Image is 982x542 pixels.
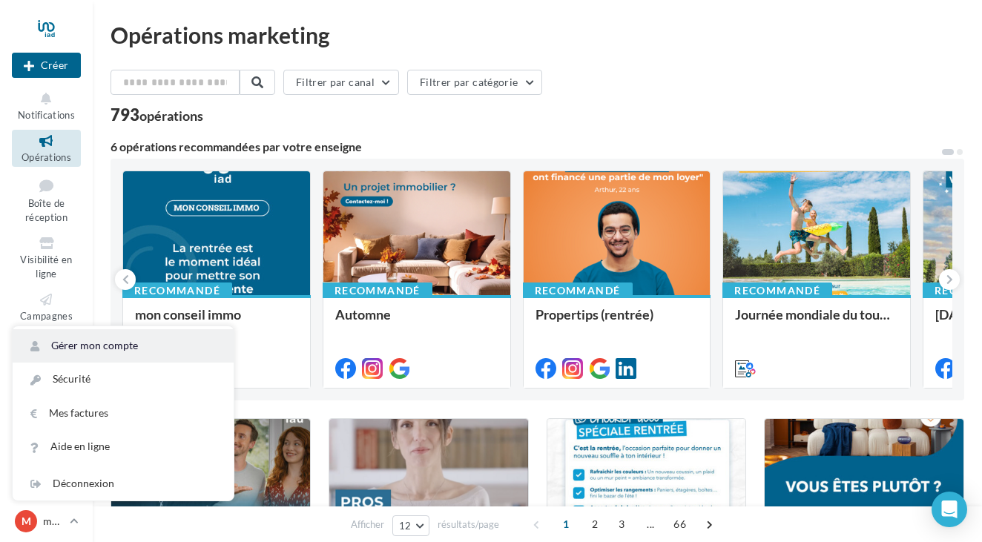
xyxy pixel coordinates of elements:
div: Recommandé [122,282,232,299]
div: Déconnexion [13,467,234,500]
div: Automne [335,307,498,337]
a: m marionfaure_iad [12,507,81,535]
span: 1 [554,512,578,536]
a: Boîte de réception [12,173,81,227]
div: Nouvelle campagne [12,53,81,78]
span: Boîte de réception [25,197,67,223]
span: 12 [399,520,412,532]
span: 2 [583,512,607,536]
div: Journée mondiale du tourisme [735,307,898,337]
span: ... [639,512,662,536]
div: Recommandé [722,282,832,299]
div: 6 opérations recommandées par votre enseigne [111,141,940,153]
a: Mes factures [13,397,234,430]
button: Filtrer par canal [283,70,399,95]
span: résultats/page [438,518,499,532]
div: Open Intercom Messenger [932,492,967,527]
a: Visibilité en ligne [12,232,81,282]
span: 66 [668,512,692,536]
button: Notifications [12,87,81,124]
a: Aide en ligne [13,430,234,463]
p: marionfaure_iad [43,514,64,529]
span: Afficher [351,518,384,532]
a: Opérations [12,130,81,166]
a: Sécurité [13,363,234,396]
a: Gérer mon compte [13,329,234,363]
div: mon conseil immo [135,307,298,337]
div: 793 [111,107,203,123]
div: Recommandé [323,282,432,299]
div: Propertips (rentrée) [536,307,699,337]
span: m [22,514,31,529]
div: Opérations marketing [111,24,964,46]
button: 12 [392,515,430,536]
button: Créer [12,53,81,78]
a: Campagnes [12,288,81,325]
span: Opérations [22,151,71,163]
div: Recommandé [523,282,633,299]
span: Notifications [18,109,75,121]
span: Visibilité en ligne [20,254,72,280]
span: Campagnes [20,310,73,322]
span: 3 [610,512,633,536]
div: opérations [139,109,203,122]
button: Filtrer par catégorie [407,70,542,95]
